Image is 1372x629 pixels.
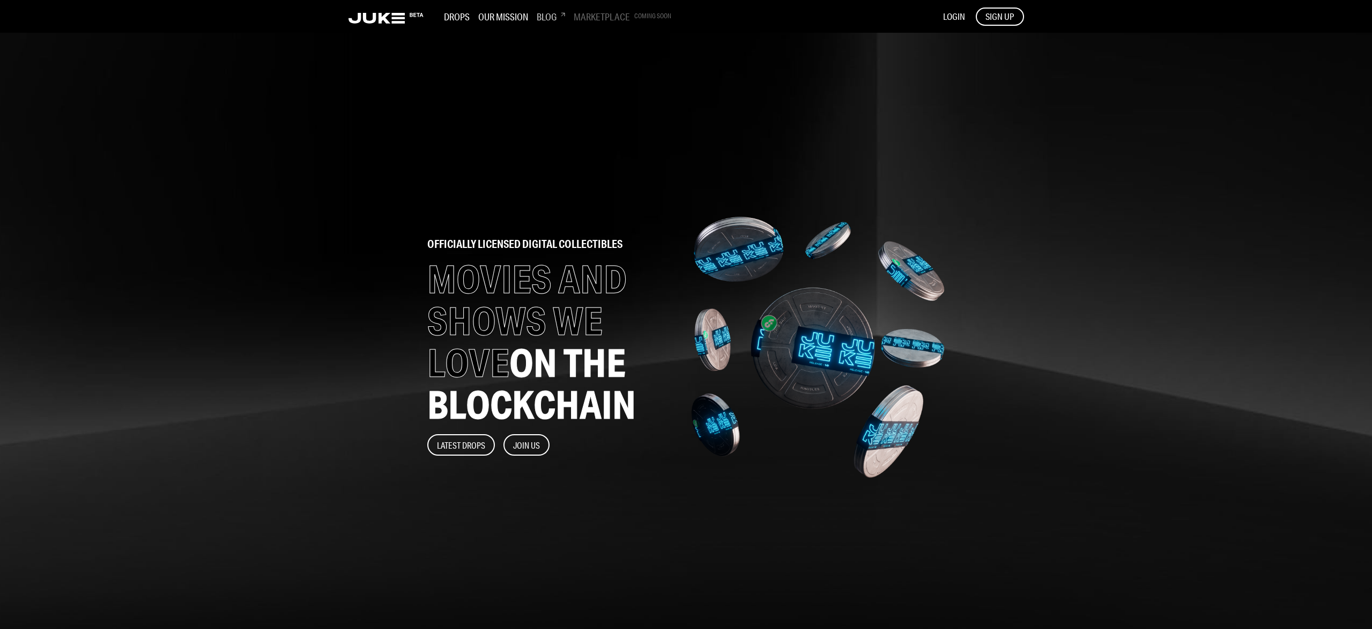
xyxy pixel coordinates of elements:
[976,8,1024,26] button: SIGN UP
[444,11,470,23] h3: Drops
[427,434,495,456] button: Latest Drops
[478,11,528,23] h3: Our Mission
[427,239,670,250] h2: officially licensed digital collectibles
[943,11,965,22] span: LOGIN
[537,11,565,23] h3: Blog
[503,434,550,456] button: Join Us
[691,162,945,532] img: home-banner
[985,11,1014,23] span: SIGN UP
[427,339,636,428] span: ON THE BLOCKCHAIN
[943,11,965,23] button: LOGIN
[427,258,670,426] h1: MOVIES AND SHOWS WE LOVE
